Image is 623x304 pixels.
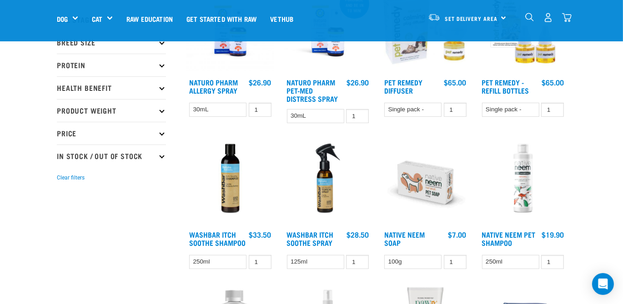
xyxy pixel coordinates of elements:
[562,13,572,22] img: home-icon@2x.png
[384,80,422,92] a: Pet Remedy Diffuser
[541,103,564,117] input: 1
[263,0,300,37] a: Vethub
[543,13,553,22] img: user.png
[57,76,166,99] p: Health Benefit
[249,230,271,239] div: $33.50
[444,78,467,86] div: $65.00
[57,122,166,145] p: Price
[189,80,238,92] a: Naturo Pharm Allergy Spray
[482,80,529,92] a: Pet Remedy - Refill Bottles
[57,99,166,122] p: Product Weight
[187,140,274,226] img: Wash Bar Itch Soothe Shampoo
[542,230,564,239] div: $19.90
[287,80,338,100] a: Naturo Pharm Pet-Med Distress Spray
[347,230,369,239] div: $28.50
[541,255,564,269] input: 1
[57,14,68,24] a: Dog
[346,109,369,123] input: 1
[180,0,263,37] a: Get started with Raw
[428,13,440,21] img: van-moving.png
[285,140,372,226] img: Wash Bar Itch Soothe Topical Spray
[189,232,246,244] a: WashBar Itch Soothe Shampoo
[482,232,536,244] a: Native Neem Pet Shampoo
[120,0,180,37] a: Raw Education
[57,54,166,76] p: Protein
[542,78,564,86] div: $65.00
[444,103,467,117] input: 1
[249,78,271,86] div: $26.90
[444,255,467,269] input: 1
[384,232,425,244] a: Native Neem Soap
[57,31,166,54] p: Breed Size
[448,230,467,239] div: $7.00
[445,17,497,20] span: Set Delivery Area
[287,232,334,244] a: WashBar Itch Soothe Spray
[57,174,85,182] button: Clear filters
[249,255,271,269] input: 1
[480,140,567,226] img: Native Neem Pet Shampoo
[249,103,271,117] input: 1
[525,13,534,21] img: home-icon-1@2x.png
[57,145,166,167] p: In Stock / Out Of Stock
[347,78,369,86] div: $26.90
[346,255,369,269] input: 1
[592,273,614,295] div: Open Intercom Messenger
[92,14,102,24] a: Cat
[382,140,469,226] img: Organic neem pet soap bar 100g green trading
